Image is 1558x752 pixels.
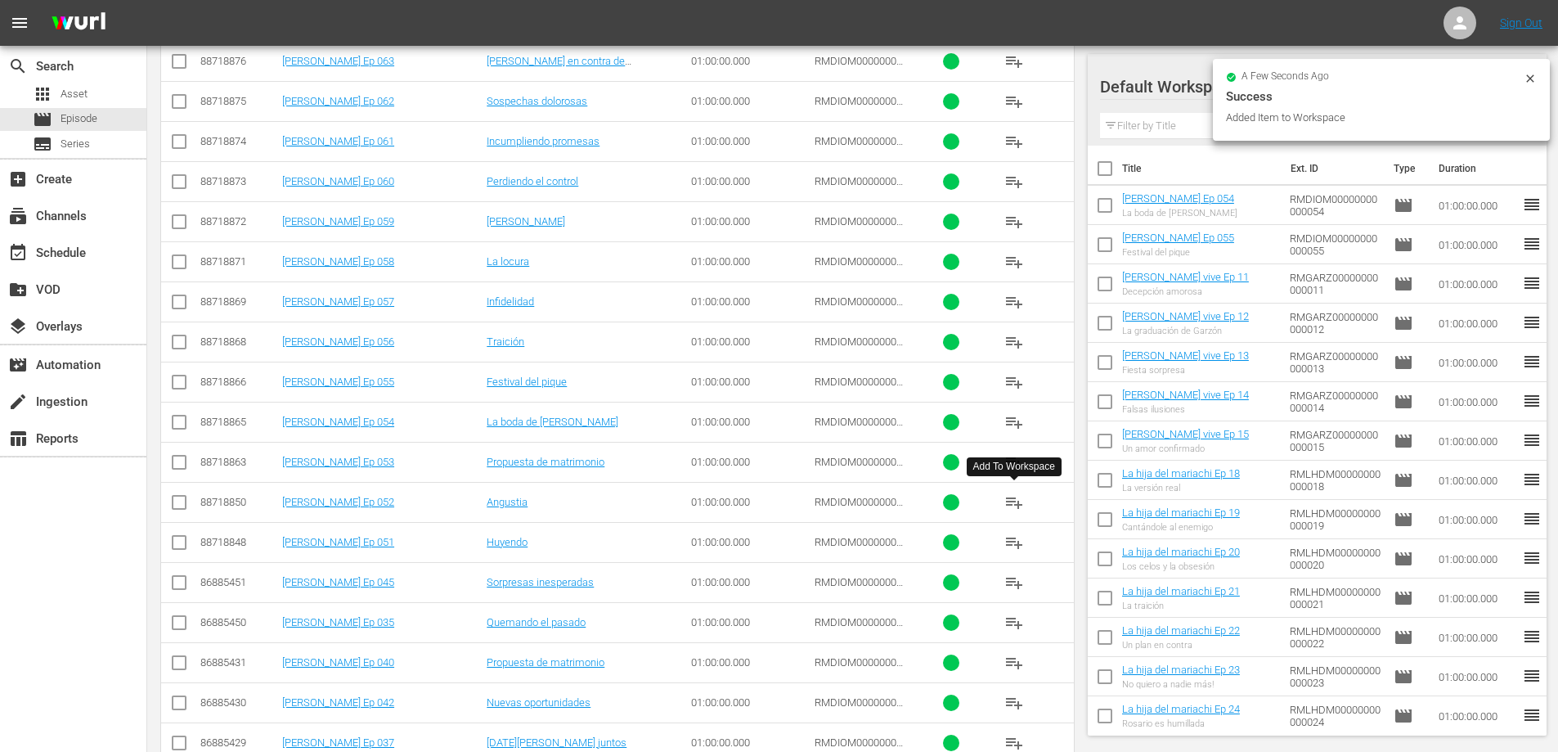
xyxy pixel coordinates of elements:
div: Festival del pique [1122,247,1234,258]
span: RMDIOM00000000000063 [815,55,908,79]
div: 88718869 [200,295,277,308]
td: RMDIOM00000000000055 [1283,225,1388,264]
a: Huyendo [487,536,528,548]
div: 88718876 [200,55,277,67]
span: Episode [1394,274,1413,294]
span: reorder [1522,273,1542,293]
td: RMGARZ00000000000013 [1283,343,1388,382]
a: La hija del mariachi Ep 24 [1122,703,1240,715]
span: RMDIOM00000000000035 [815,616,908,641]
div: 88718866 [200,376,277,388]
div: La boda de [PERSON_NAME] [1122,208,1237,218]
span: RMDIOM00000000000053 [815,456,908,480]
div: 01:00:00.000 [691,215,809,227]
span: RMDIOM00000000000052 [815,496,908,520]
span: RMDIOM00000000000058 [815,255,908,280]
td: RMGARZ00000000000011 [1283,264,1388,304]
span: Episode [1394,510,1413,529]
button: playlist_add [995,443,1034,482]
span: Asset [61,86,88,102]
a: [PERSON_NAME] Ep 063 [282,55,394,67]
div: 01:00:00.000 [691,376,809,388]
a: [PERSON_NAME] Ep 054 [1122,192,1234,205]
a: Festival del pique [487,376,567,388]
span: a few seconds ago [1241,70,1329,83]
div: 01:00:00.000 [691,656,809,669]
span: Automation [8,355,28,375]
span: playlist_add [1004,573,1024,592]
div: 88718848 [200,536,277,548]
div: 01:00:00.000 [691,135,809,147]
a: [PERSON_NAME] Ep 055 [1122,232,1234,244]
a: [PERSON_NAME] Ep 042 [282,696,394,709]
span: playlist_add [1004,52,1024,71]
a: [PERSON_NAME] [487,215,565,227]
span: Search [8,56,28,76]
span: reorder [1522,548,1542,568]
td: RMDIOM00000000000054 [1283,186,1388,225]
div: 01:00:00.000 [691,416,809,428]
div: 01:00:00.000 [691,175,809,187]
div: 01:00:00.000 [691,576,809,588]
div: 01:00:00.000 [691,335,809,348]
a: Sospechas dolorosas [487,95,587,107]
button: playlist_add [995,523,1034,562]
span: Series [61,136,90,152]
span: playlist_add [1004,693,1024,713]
button: playlist_add [995,322,1034,362]
span: RMDIOM00000000000040 [815,656,908,681]
div: 01:00:00.000 [691,496,809,508]
a: Quemando el pasado [487,616,586,628]
div: 88718872 [200,215,277,227]
div: 88718873 [200,175,277,187]
a: [PERSON_NAME] vive Ep 14 [1122,389,1249,401]
span: Reports [8,429,28,448]
span: playlist_add [1004,533,1024,552]
span: playlist_add [1004,172,1024,191]
span: playlist_add [1004,653,1024,673]
span: reorder [1522,234,1542,254]
a: [PERSON_NAME] Ep 051 [282,536,394,548]
a: [PERSON_NAME] Ep 062 [282,95,394,107]
a: Infidelidad [487,295,534,308]
button: playlist_add [995,683,1034,723]
div: Default Workspace [1100,64,1517,110]
td: 01:00:00.000 [1432,186,1522,225]
button: playlist_add [995,242,1034,281]
div: Added Item to Workspace [1226,110,1520,126]
div: Los celos y la obsesión [1122,561,1240,572]
span: Episode [1394,471,1413,490]
td: 01:00:00.000 [1432,304,1522,343]
span: Ingestion [8,392,28,412]
button: playlist_add [995,362,1034,402]
div: 86885429 [200,736,277,749]
span: reorder [1522,391,1542,411]
button: playlist_add [995,202,1034,241]
a: [PERSON_NAME] Ep 057 [282,295,394,308]
td: 01:00:00.000 [1432,539,1522,579]
div: Rosario es humillada [1122,718,1240,729]
a: [PERSON_NAME] Ep 061 [282,135,394,147]
td: 01:00:00.000 [1432,618,1522,657]
span: Episode [1394,628,1413,647]
div: 86885430 [200,696,277,709]
td: RMLHDM00000000000024 [1283,696,1388,736]
a: La hija del mariachi Ep 20 [1122,546,1240,558]
span: Schedule [8,243,28,263]
a: [DATE][PERSON_NAME] juntos [487,736,626,749]
span: menu [10,13,29,33]
th: Ext. ID [1281,146,1385,191]
div: 88718871 [200,255,277,268]
a: [PERSON_NAME] en contra de [PERSON_NAME] [487,55,631,79]
a: La hija del mariachi Ep 21 [1122,585,1240,597]
a: [PERSON_NAME] Ep 045 [282,576,394,588]
div: 88718868 [200,335,277,348]
button: playlist_add [995,42,1034,81]
button: playlist_add [995,563,1034,602]
td: 01:00:00.000 [1432,343,1522,382]
div: Decepción amorosa [1122,286,1249,297]
span: Episode [1394,353,1413,372]
a: [PERSON_NAME] vive Ep 15 [1122,428,1249,440]
span: Episode [1394,313,1413,333]
span: RMDIOM00000000000062 [815,95,908,119]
